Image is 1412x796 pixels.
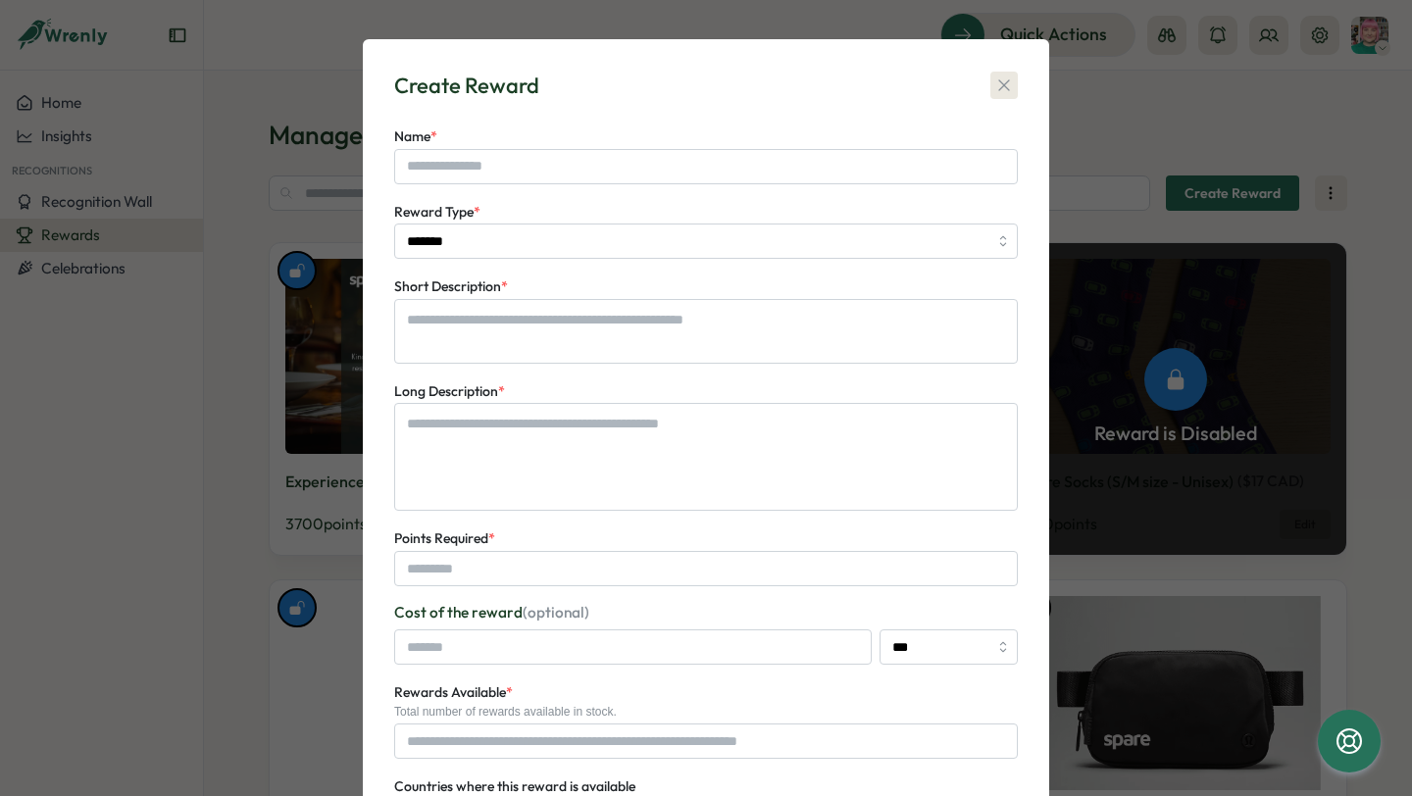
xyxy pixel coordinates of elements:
div: Create Reward [394,71,539,101]
label: Short Description [394,276,508,298]
span: (optional) [523,603,589,622]
div: Total number of rewards available in stock. [394,705,1018,719]
p: Cost of the reward [394,602,1018,623]
label: Long Description [394,381,505,403]
label: Reward Type [394,202,480,224]
label: Rewards Available [394,682,513,704]
label: Points Required [394,528,495,550]
label: Name [394,126,437,148]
